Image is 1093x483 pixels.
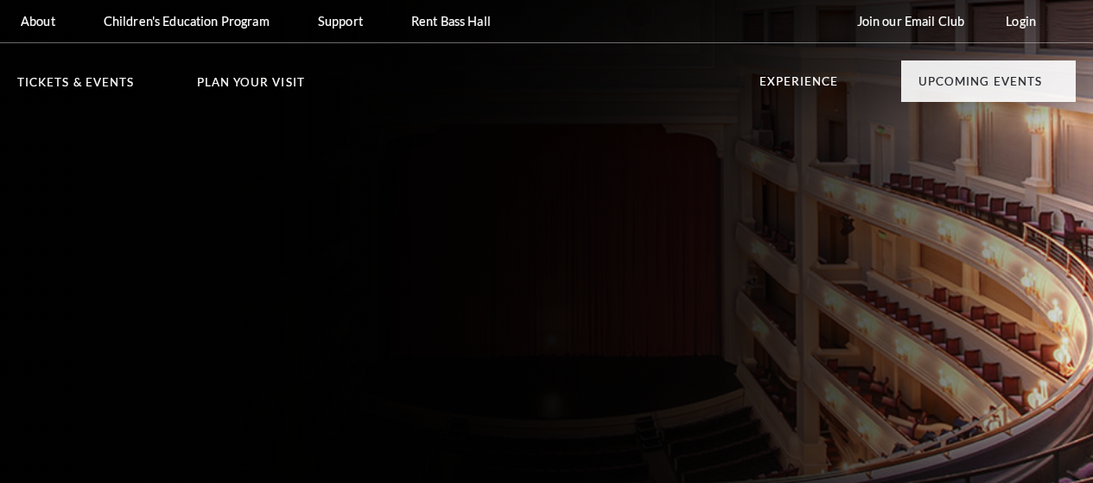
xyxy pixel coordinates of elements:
p: Tickets & Events [17,77,134,98]
p: Plan Your Visit [197,77,305,98]
p: Upcoming Events [918,76,1042,97]
p: Rent Bass Hall [411,14,491,29]
p: Support [318,14,363,29]
p: Children's Education Program [104,14,270,29]
p: Experience [759,76,839,97]
p: About [21,14,55,29]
